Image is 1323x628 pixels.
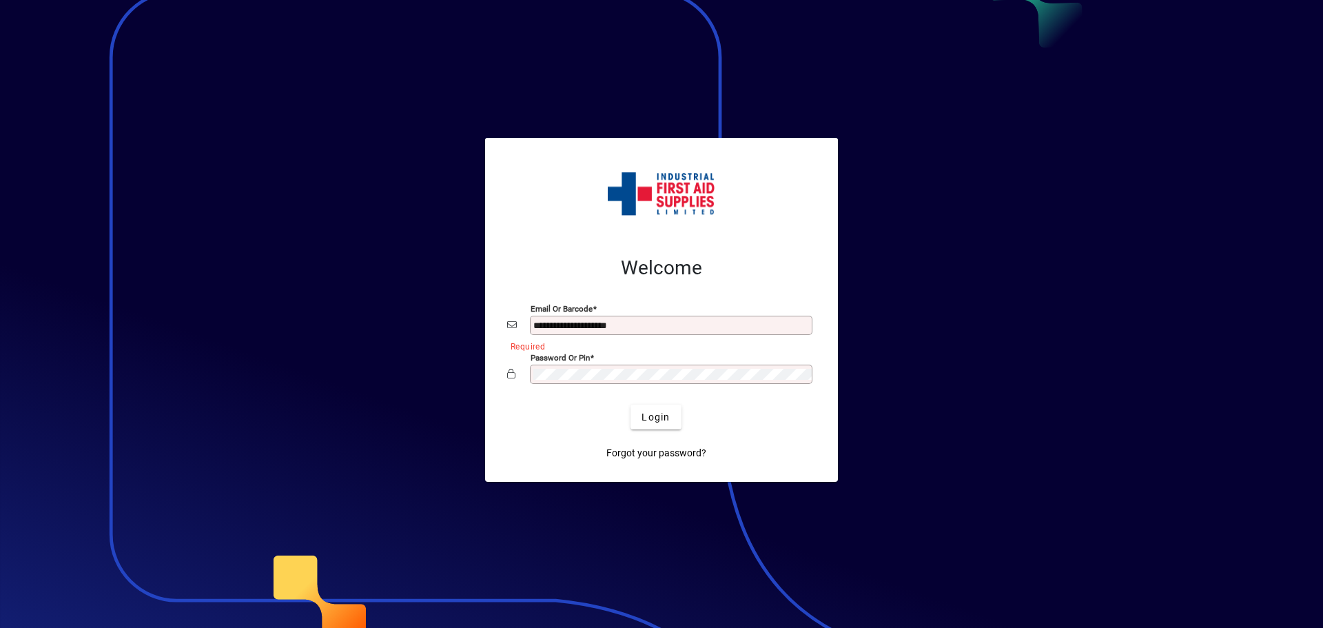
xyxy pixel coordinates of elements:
[507,256,816,280] h2: Welcome
[601,440,712,465] a: Forgot your password?
[606,446,706,460] span: Forgot your password?
[630,405,681,429] button: Login
[642,410,670,425] span: Login
[531,304,593,314] mat-label: Email or Barcode
[511,338,805,353] mat-error: Required
[531,353,590,363] mat-label: Password or Pin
